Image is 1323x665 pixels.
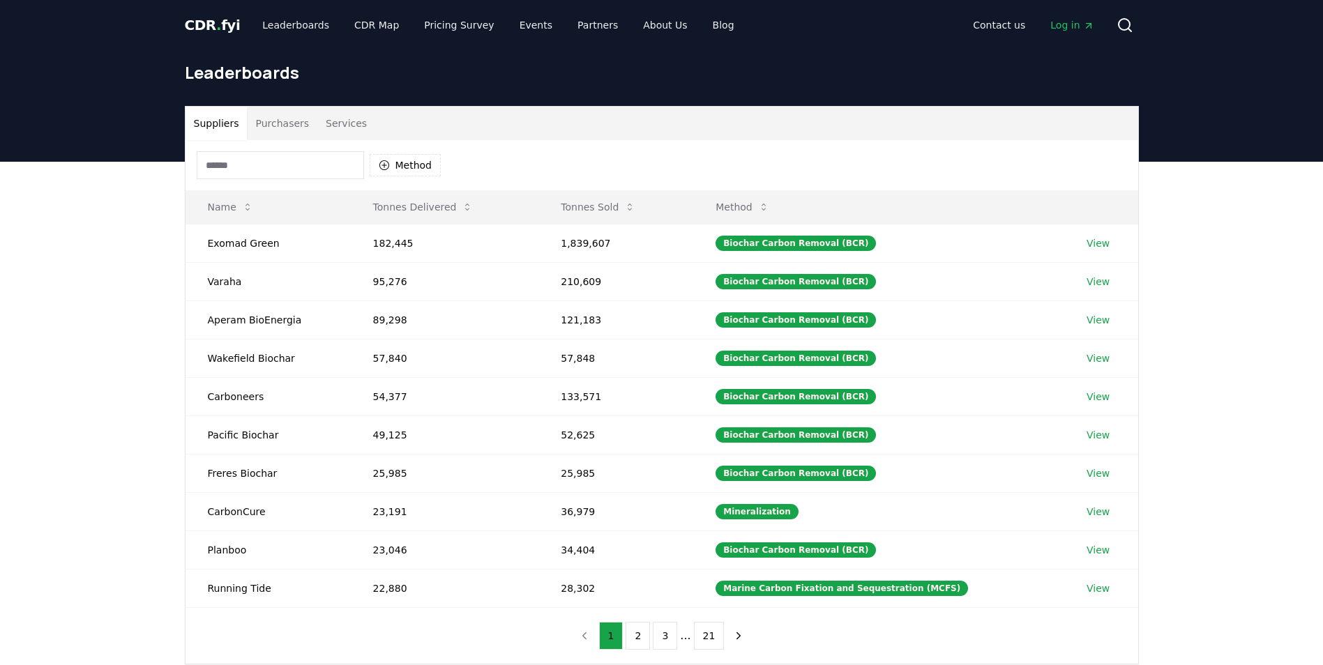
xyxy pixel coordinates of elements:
td: 1,839,607 [538,224,693,262]
a: View [1087,581,1110,595]
a: View [1087,351,1110,365]
a: View [1087,390,1110,404]
span: CDR fyi [185,17,241,33]
button: next page [727,622,750,650]
a: CDR.fyi [185,15,241,35]
td: Wakefield Biochar [186,339,351,377]
td: 52,625 [538,415,693,454]
td: 57,848 [538,339,693,377]
td: 57,840 [351,339,539,377]
td: Varaha [186,262,351,300]
div: Biochar Carbon Removal (BCR) [716,466,876,481]
td: Pacific Biochar [186,415,351,454]
td: 34,404 [538,530,693,569]
nav: Main [962,13,1105,38]
button: Method [370,154,441,176]
h1: Leaderboards [185,61,1139,84]
td: 23,191 [351,492,539,530]
td: Running Tide [186,569,351,607]
td: 49,125 [351,415,539,454]
div: Mineralization [716,504,799,519]
span: Log in [1050,18,1094,32]
a: Partners [566,13,629,38]
td: CarbonCure [186,492,351,530]
div: Biochar Carbon Removal (BCR) [716,312,876,328]
td: 121,183 [538,300,693,339]
div: Biochar Carbon Removal (BCR) [716,542,876,558]
td: 133,571 [538,377,693,415]
button: 21 [694,622,725,650]
a: Blog [702,13,746,38]
button: 2 [626,622,650,650]
span: . [216,17,221,33]
a: Log in [1039,13,1105,38]
button: 3 [653,622,677,650]
a: Contact us [962,13,1036,38]
a: View [1087,428,1110,442]
td: Exomad Green [186,224,351,262]
a: View [1087,505,1110,519]
td: 22,880 [351,569,539,607]
nav: Main [251,13,745,38]
button: Method [704,193,780,221]
a: View [1087,543,1110,557]
td: 36,979 [538,492,693,530]
button: Tonnes Delivered [362,193,485,221]
div: Marine Carbon Fixation and Sequestration (MCFS) [716,581,968,596]
td: 210,609 [538,262,693,300]
div: Biochar Carbon Removal (BCR) [716,427,876,443]
button: Tonnes Sold [550,193,647,221]
a: CDR Map [343,13,410,38]
td: Carboneers [186,377,351,415]
td: 182,445 [351,224,539,262]
a: Events [508,13,564,38]
td: Aperam BioEnergia [186,300,351,339]
button: Suppliers [186,107,248,140]
td: 89,298 [351,300,539,339]
div: Biochar Carbon Removal (BCR) [716,236,876,251]
td: 28,302 [538,569,693,607]
a: View [1087,275,1110,289]
td: 95,276 [351,262,539,300]
button: 1 [599,622,623,650]
button: Name [197,193,264,221]
td: 25,985 [351,454,539,492]
a: Leaderboards [251,13,340,38]
td: 23,046 [351,530,539,569]
a: About Us [632,13,698,38]
td: Freres Biochar [186,454,351,492]
div: Biochar Carbon Removal (BCR) [716,274,876,289]
div: Biochar Carbon Removal (BCR) [716,389,876,404]
button: Services [317,107,375,140]
td: 54,377 [351,377,539,415]
a: View [1087,236,1110,250]
td: 25,985 [538,454,693,492]
a: View [1087,466,1110,480]
div: Biochar Carbon Removal (BCR) [716,351,876,366]
button: Purchasers [247,107,317,140]
li: ... [680,627,690,644]
a: View [1087,313,1110,327]
a: Pricing Survey [413,13,505,38]
td: Planboo [186,530,351,569]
